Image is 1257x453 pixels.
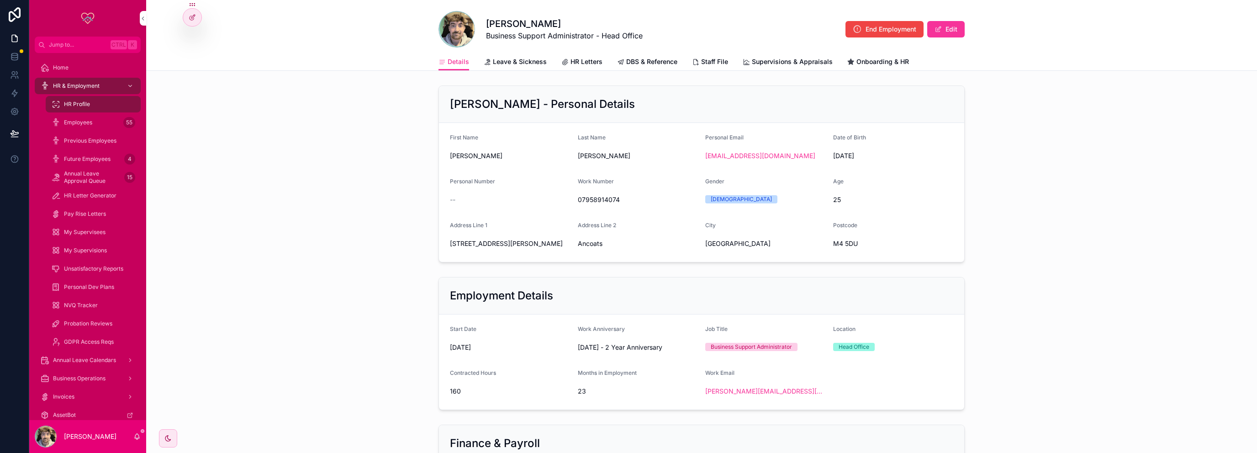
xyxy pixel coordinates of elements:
[124,172,135,183] div: 15
[450,178,495,185] span: Personal Number
[450,343,570,352] span: [DATE]
[701,57,728,66] span: Staff File
[847,53,909,72] a: Onboarding & HR
[486,30,643,41] span: Business Support Administrator - Head Office
[927,21,965,37] button: Edit
[35,352,141,368] a: Annual Leave Calendars
[64,338,114,346] span: GDPR Access Reqs
[53,64,69,71] span: Home
[561,53,602,72] a: HR Letters
[123,117,135,128] div: 55
[705,151,815,160] a: [EMAIL_ADDRESS][DOMAIN_NAME]
[46,279,141,295] a: Personal Dev Plans
[35,370,141,387] a: Business Operations
[578,343,698,352] span: [DATE] - 2 Year Anniversary
[53,375,106,382] span: Business Operations
[752,57,833,66] span: Supervisions & Appraisals
[64,283,114,291] span: Personal Dev Plans
[111,40,127,49] span: Ctrl
[711,195,772,203] div: [DEMOGRAPHIC_DATA]
[705,387,826,396] a: [PERSON_NAME][EMAIL_ADDRESS][PERSON_NAME][DOMAIN_NAME]
[866,25,916,34] span: End Employment
[46,297,141,314] a: NVQ Tracker
[705,369,734,376] span: Work Email
[833,325,856,332] span: Location
[450,387,570,396] span: 160
[29,53,146,420] div: scrollable content
[448,57,469,66] span: Details
[692,53,728,72] a: Staff File
[35,59,141,76] a: Home
[450,436,540,451] h2: Finance & Payroll
[64,247,107,254] span: My Supervisions
[53,411,76,419] span: AssetBot
[705,178,724,185] span: Gender
[705,134,744,141] span: Personal Email
[64,302,98,309] span: NVQ Tracker
[578,134,606,141] span: Last Name
[833,195,954,204] span: 25
[64,170,121,185] span: Annual Leave Approval Queue
[64,265,123,272] span: Unsatisfactory Reports
[705,222,716,229] span: City
[839,343,869,351] div: Head Office
[578,239,698,248] span: Ancoats
[578,178,614,185] span: Work Number
[64,101,90,108] span: HR Profile
[578,222,616,229] span: Address Line 2
[46,224,141,240] a: My Supervisees
[450,151,570,160] span: [PERSON_NAME]
[450,369,496,376] span: Contracted Hours
[80,11,95,26] img: App logo
[833,239,954,248] span: M4 5DU
[46,315,141,332] a: Probation Reviews
[578,325,625,332] span: Work Anniversary
[743,53,833,72] a: Supervisions & Appraisals
[46,261,141,277] a: Unsatisfactory Reports
[578,387,698,396] span: 23
[46,169,141,186] a: Annual Leave Approval Queue15
[578,195,698,204] span: 07958914074
[450,134,478,141] span: First Name
[617,53,677,72] a: DBS & Reference
[35,78,141,94] a: HR & Employment
[450,288,553,303] h2: Employment Details
[450,195,455,204] span: --
[64,119,92,126] span: Employees
[484,53,547,72] a: Leave & Sickness
[711,343,792,351] div: Business Support Administrator
[64,192,116,199] span: HR Letter Generator
[833,151,954,160] span: [DATE]
[856,57,909,66] span: Onboarding & HR
[46,96,141,112] a: HR Profile
[46,187,141,204] a: HR Letter Generator
[493,57,547,66] span: Leave & Sickness
[570,57,602,66] span: HR Letters
[64,432,116,441] p: [PERSON_NAME]
[64,210,106,218] span: Pay Rise Letters
[35,389,141,405] a: Invoices
[35,37,141,53] button: Jump to...CtrlK
[64,229,106,236] span: My Supervisees
[53,357,116,364] span: Annual Leave Calendars
[46,334,141,350] a: GDPR Access Reqs
[46,133,141,149] a: Previous Employees
[53,82,100,90] span: HR & Employment
[578,151,698,160] span: [PERSON_NAME]
[35,407,141,423] a: AssetBot
[833,178,844,185] span: Age
[578,369,637,376] span: Months in Employment
[705,325,728,332] span: Job Title
[64,137,116,144] span: Previous Employees
[450,325,476,332] span: Start Date
[450,222,487,229] span: Address Line 1
[53,393,74,400] span: Invoices
[845,21,924,37] button: End Employment
[626,57,677,66] span: DBS & Reference
[438,53,469,71] a: Details
[705,239,826,248] span: [GEOGRAPHIC_DATA]
[124,154,135,165] div: 4
[64,155,111,163] span: Future Employees
[49,41,107,48] span: Jump to...
[833,222,857,229] span: Postcode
